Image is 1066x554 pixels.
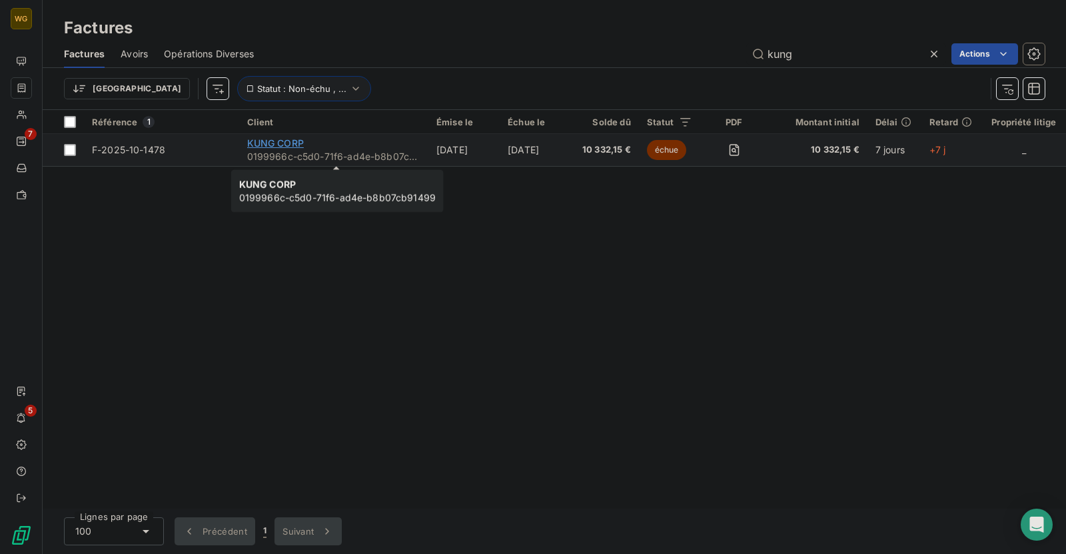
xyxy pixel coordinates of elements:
span: Référence [92,117,137,127]
span: 10 332,15 € [776,143,859,157]
span: 100 [75,525,91,538]
span: Opérations Diverses [164,47,254,61]
img: Logo LeanPay [11,525,32,546]
span: _ [1022,144,1026,155]
span: KUNG CORP [247,137,304,149]
span: 7 [25,128,37,140]
div: Émise le [436,117,492,127]
span: 1 [263,525,266,538]
span: 0199966c-c5d0-71f6-ad4e-b8b07cb91499 [247,150,420,163]
div: Propriété litige [990,117,1058,127]
span: 5 [25,405,37,417]
span: Avoirs [121,47,148,61]
h3: Factures [64,16,133,40]
div: Client [247,117,420,127]
div: Solde dû [580,117,630,127]
div: PDF [708,117,760,127]
span: 1 [143,116,155,128]
div: WG [11,8,32,29]
span: 0199966c-c5d0-71f6-ad4e-b8b07cb91499 [239,178,436,203]
td: 7 jours [867,134,921,166]
button: Statut : Non-échu , ... [237,76,371,101]
span: échue [647,140,687,160]
span: F-2025-10-1478 [92,144,165,155]
td: [DATE] [500,134,572,166]
input: Rechercher [746,43,946,65]
span: KUNG CORP [239,178,296,189]
span: +7 j [929,144,946,155]
div: Montant initial [776,117,859,127]
button: Actions [951,43,1018,65]
span: Statut : Non-échu , ... [257,83,346,94]
button: Précédent [175,517,255,545]
span: 10 332,15 € [580,143,630,157]
div: Statut [647,117,692,127]
button: [GEOGRAPHIC_DATA] [64,78,190,99]
div: Retard [929,117,974,127]
span: Factures [64,47,105,61]
div: Délai [875,117,913,127]
button: Suivant [274,517,342,545]
div: Échue le [508,117,564,127]
button: 1 [255,517,274,545]
div: Open Intercom Messenger [1021,509,1053,541]
td: [DATE] [428,134,500,166]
